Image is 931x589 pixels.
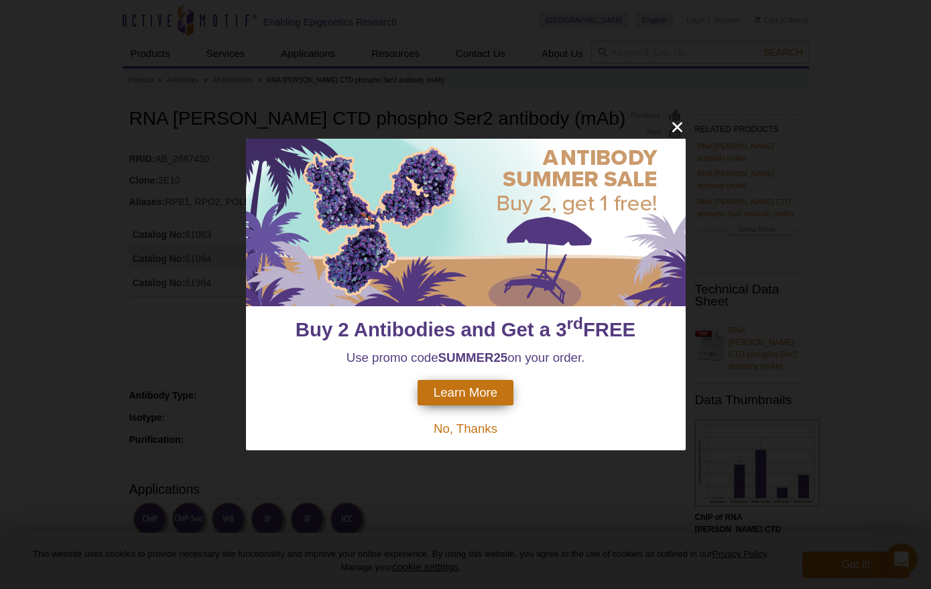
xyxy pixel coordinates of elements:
[347,350,585,365] span: Use promo code on your order.
[434,421,497,436] span: No, Thanks
[438,350,508,365] strong: SUMMER25
[296,318,635,340] span: Buy 2 Antibodies and Get a 3 FREE
[567,315,583,333] sup: rd
[434,385,497,400] span: Learn More
[669,119,686,135] button: close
